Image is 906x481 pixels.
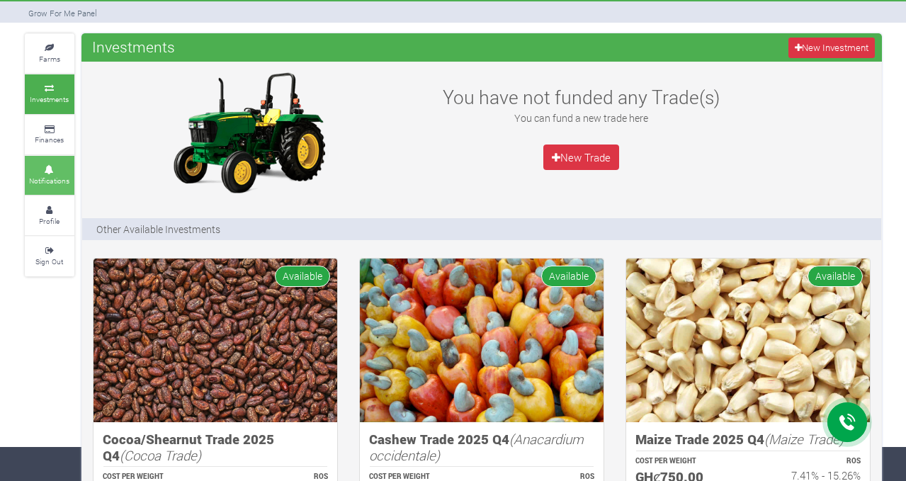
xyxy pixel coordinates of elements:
small: Grow For Me Panel [28,8,97,18]
span: Investments [89,33,179,61]
img: growforme image [94,259,337,422]
img: growforme image [360,259,604,422]
a: Investments [25,74,74,113]
small: Finances [35,135,64,145]
h5: Cocoa/Shearnut Trade 2025 Q4 [103,431,328,463]
h5: Cashew Trade 2025 Q4 [369,431,594,463]
h5: Maize Trade 2025 Q4 [635,431,861,448]
span: Available [808,266,863,286]
a: Farms [25,34,74,73]
small: Investments [30,94,69,104]
img: growforme image [160,69,337,196]
p: COST PER WEIGHT [635,456,735,467]
i: (Maize Trade) [764,430,844,448]
img: growforme image [626,259,870,422]
a: Notifications [25,156,74,195]
p: You can fund a new trade here [428,111,735,125]
a: New Trade [543,145,620,170]
i: (Cocoa Trade) [120,446,201,464]
a: Profile [25,196,74,235]
h3: You have not funded any Trade(s) [428,86,735,108]
i: (Anacardium occidentale) [369,430,584,464]
span: Available [275,266,330,286]
small: Farms [39,54,60,64]
p: ROS [761,456,861,467]
p: Other Available Investments [96,222,220,237]
a: Sign Out [25,237,74,276]
small: Sign Out [35,256,63,266]
span: Available [541,266,596,286]
small: Notifications [29,176,69,186]
a: Finances [25,115,74,154]
small: Profile [39,216,60,226]
a: New Investment [788,38,874,58]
